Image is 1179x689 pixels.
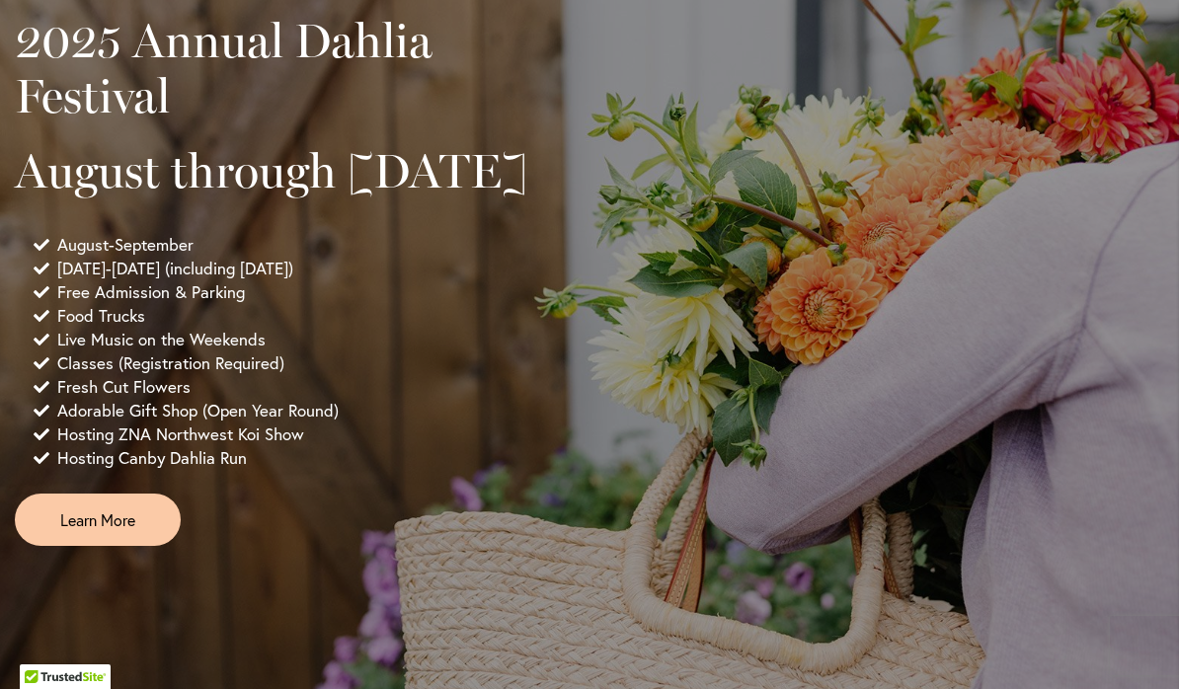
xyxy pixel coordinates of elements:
[57,328,266,351] span: Live Music on the Weekends
[57,446,247,470] span: Hosting Canby Dahlia Run
[57,422,304,446] span: Hosting ZNA Northwest Koi Show
[57,399,339,422] span: Adorable Gift Shop (Open Year Round)
[57,233,194,257] span: August-September
[15,143,558,198] h2: August through [DATE]
[15,494,181,546] a: Learn More
[57,304,145,328] span: Food Trucks
[57,351,284,375] span: Classes (Registration Required)
[57,375,191,399] span: Fresh Cut Flowers
[60,508,135,531] span: Learn More
[15,13,558,123] h2: 2025 Annual Dahlia Festival
[57,257,293,280] span: [DATE]-[DATE] (including [DATE])
[57,280,245,304] span: Free Admission & Parking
